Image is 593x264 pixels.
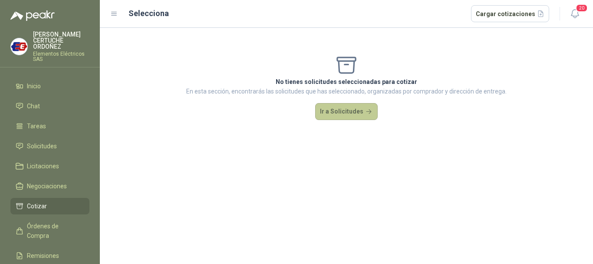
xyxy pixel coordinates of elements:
button: Ir a Solicitudes [315,103,378,120]
p: En esta sección, encontrarás las solicitudes que has seleccionado, organizadas por comprador y di... [186,87,507,96]
span: Negociaciones [27,181,67,191]
span: Tareas [27,121,46,131]
span: Licitaciones [27,161,59,171]
a: Negociaciones [10,178,89,194]
p: Elementos Eléctricos SAS [33,51,89,62]
span: Remisiones [27,251,59,261]
a: Solicitudes [10,138,89,154]
a: Inicio [10,78,89,94]
span: 20 [576,4,588,12]
a: Licitaciones [10,158,89,174]
a: Chat [10,98,89,114]
a: Cotizar [10,198,89,214]
a: Tareas [10,118,89,134]
button: 20 [567,6,583,22]
img: Logo peakr [10,10,55,21]
p: [PERSON_NAME] CERTUCHE ORDOÑEZ [33,31,89,50]
span: Inicio [27,81,41,91]
a: Órdenes de Compra [10,218,89,244]
span: Órdenes de Compra [27,221,81,241]
img: Company Logo [11,38,27,55]
span: Solicitudes [27,141,57,151]
a: Remisiones [10,247,89,264]
span: Chat [27,101,40,111]
h2: Selecciona [128,7,169,20]
span: Cotizar [27,201,47,211]
button: Cargar cotizaciones [471,5,550,23]
p: No tienes solicitudes seleccionadas para cotizar [186,77,507,87]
